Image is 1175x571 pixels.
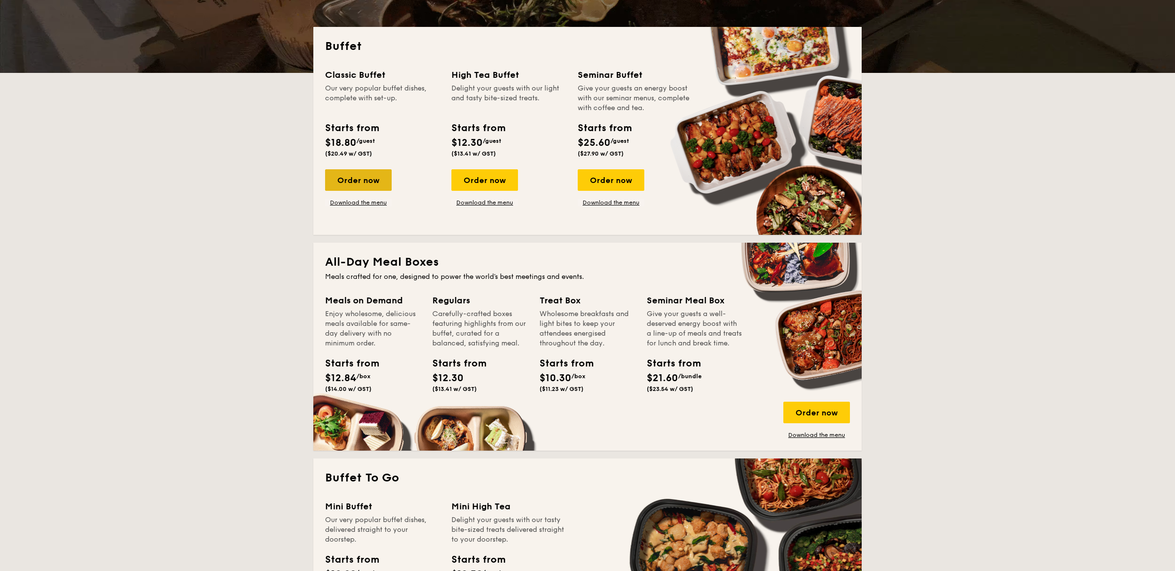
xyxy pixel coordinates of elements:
[325,199,392,206] a: Download the menu
[451,500,566,513] div: Mini High Tea
[325,84,440,113] div: Our very popular buffet dishes, complete with set-up.
[451,84,566,113] div: Delight your guests with our light and tasty bite-sized treats.
[451,169,518,191] div: Order now
[325,169,392,191] div: Order now
[540,309,635,348] div: Wholesome breakfasts and light bites to keep your attendees energised throughout the day.
[611,137,629,144] span: /guest
[325,356,369,371] div: Starts from
[325,372,356,384] span: $12.84
[451,68,566,82] div: High Tea Buffet
[571,373,586,380] span: /box
[451,199,518,206] a: Download the menu
[578,150,624,157] span: ($27.90 w/ GST)
[356,137,375,144] span: /guest
[451,121,505,136] div: Starts from
[578,121,631,136] div: Starts from
[325,137,356,149] span: $18.80
[451,150,496,157] span: ($13.41 w/ GST)
[325,470,850,486] h2: Buffet To Go
[356,373,371,380] span: /box
[783,402,850,423] div: Order now
[483,137,501,144] span: /guest
[783,431,850,439] a: Download the menu
[325,121,378,136] div: Starts from
[451,552,505,567] div: Starts from
[325,254,850,270] h2: All-Day Meal Boxes
[325,272,850,282] div: Meals crafted for one, designed to power the world's best meetings and events.
[647,294,742,307] div: Seminar Meal Box
[678,373,702,380] span: /bundle
[325,294,421,307] div: Meals on Demand
[540,386,584,392] span: ($11.23 w/ GST)
[647,356,691,371] div: Starts from
[578,137,611,149] span: $25.60
[578,169,644,191] div: Order now
[325,150,372,157] span: ($20.49 w/ GST)
[540,356,584,371] div: Starts from
[432,356,476,371] div: Starts from
[578,68,692,82] div: Seminar Buffet
[432,294,528,307] div: Regulars
[540,372,571,384] span: $10.30
[325,68,440,82] div: Classic Buffet
[578,199,644,206] a: Download the menu
[325,552,378,567] div: Starts from
[432,386,477,392] span: ($13.41 w/ GST)
[325,515,440,545] div: Our very popular buffet dishes, delivered straight to your doorstep.
[451,137,483,149] span: $12.30
[540,294,635,307] div: Treat Box
[451,515,566,545] div: Delight your guests with our tasty bite-sized treats delivered straight to your doorstep.
[647,386,693,392] span: ($23.54 w/ GST)
[432,372,464,384] span: $12.30
[325,500,440,513] div: Mini Buffet
[325,309,421,348] div: Enjoy wholesome, delicious meals available for same-day delivery with no minimum order.
[325,39,850,54] h2: Buffet
[647,309,742,348] div: Give your guests a well-deserved energy boost with a line-up of meals and treats for lunch and br...
[647,372,678,384] span: $21.60
[432,309,528,348] div: Carefully-crafted boxes featuring highlights from our buffet, curated for a balanced, satisfying ...
[325,386,372,392] span: ($14.00 w/ GST)
[578,84,692,113] div: Give your guests an energy boost with our seminar menus, complete with coffee and tea.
